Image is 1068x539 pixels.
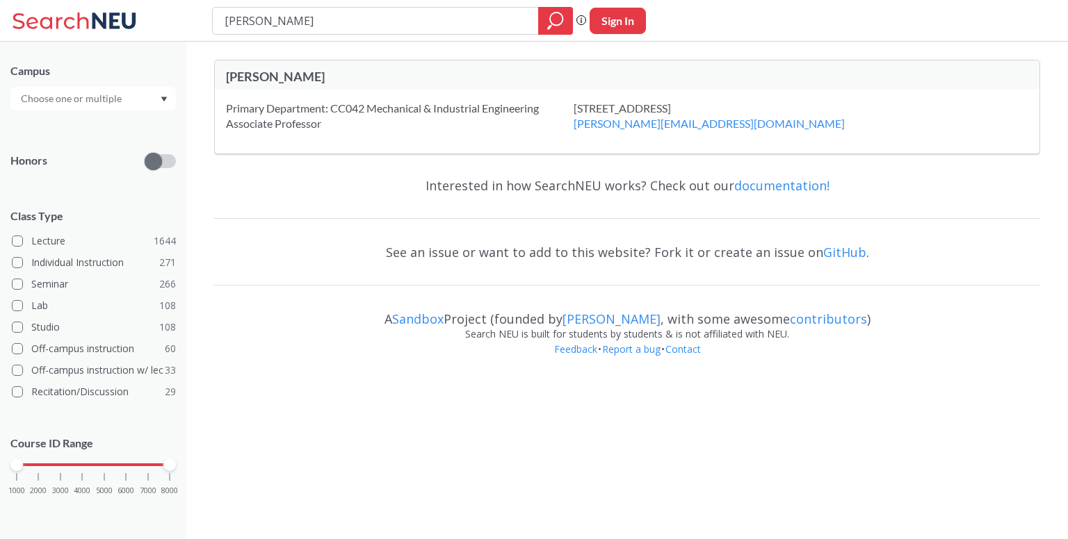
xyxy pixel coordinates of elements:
[574,117,845,130] a: [PERSON_NAME][EMAIL_ADDRESS][DOMAIN_NAME]
[734,177,830,194] a: documentation!
[12,254,176,272] label: Individual Instruction
[214,342,1040,378] div: • •
[12,383,176,401] label: Recitation/Discussion
[823,244,866,260] a: GitHub
[159,276,176,292] span: 266
[790,310,867,327] a: contributors
[165,384,176,399] span: 29
[547,11,564,31] svg: magnifying glass
[159,298,176,313] span: 108
[392,310,444,327] a: Sandbox
[96,487,113,495] span: 5000
[10,87,176,110] div: Dropdown arrow
[590,8,646,34] button: Sign In
[665,342,702,356] a: Contact
[12,361,176,379] label: Off-campus instruction w/ lec
[214,299,1040,326] div: A Project (founded by , with some awesome )
[8,487,25,495] span: 1000
[74,487,90,495] span: 4000
[159,320,176,335] span: 108
[12,297,176,315] label: Lab
[12,275,176,293] label: Seminar
[161,487,178,495] span: 8000
[154,233,176,249] span: 1644
[14,90,131,107] input: Choose one or multiple
[12,318,176,336] label: Studio
[10,436,176,451] p: Course ID Range
[165,341,176,356] span: 60
[574,101,880,131] div: [STREET_ADDRESS]
[12,232,176,250] label: Lecture
[140,487,156,495] span: 7000
[563,310,661,327] a: [PERSON_NAME]
[10,208,176,224] span: Class Type
[214,165,1040,206] div: Interested in how SearchNEU works? Check out our
[159,255,176,270] span: 271
[601,342,661,356] a: Report a bug
[10,153,47,169] p: Honors
[226,101,574,131] div: Primary Department: CC042 Mechanical & Industrial Engineering Associate Professor
[226,69,627,84] div: [PERSON_NAME]
[10,63,176,78] div: Campus
[214,326,1040,342] div: Search NEU is built for students by students & is not affiliated with NEU.
[538,7,573,35] div: magnifying glass
[52,487,69,495] span: 3000
[161,97,168,102] svg: Dropdown arrow
[165,363,176,378] span: 33
[12,340,176,358] label: Off-campus instruction
[30,487,47,495] span: 2000
[214,232,1040,272] div: See an issue or want to add to this website? Fork it or create an issue on .
[223,9,528,33] input: Class, professor, course number, "phrase"
[553,342,598,356] a: Feedback
[118,487,134,495] span: 6000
